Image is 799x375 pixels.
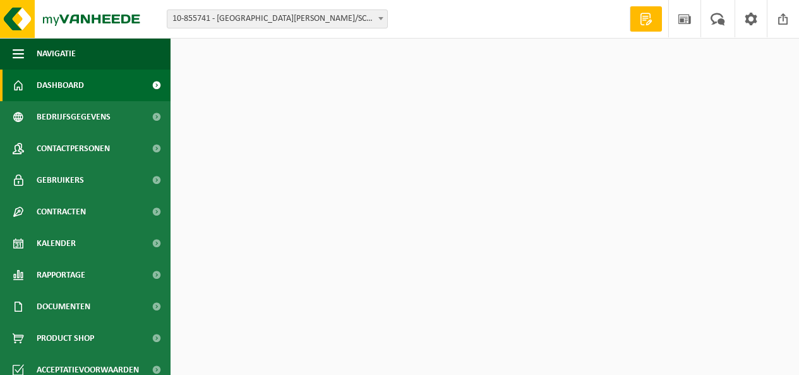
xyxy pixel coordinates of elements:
span: 10-855741 - VBS ST.MARIA OUDENHOVE/SCHOLENGROEP ST.FRANCISCUS - ZOTTEGEM [167,10,387,28]
span: Rapportage [37,259,85,291]
span: Bedrijfsgegevens [37,101,111,133]
span: Kalender [37,228,76,259]
span: Contactpersonen [37,133,110,164]
span: Dashboard [37,70,84,101]
span: Product Shop [37,323,94,354]
span: Navigatie [37,38,76,70]
span: Contracten [37,196,86,228]
span: Documenten [37,291,90,323]
span: 10-855741 - VBS ST.MARIA OUDENHOVE/SCHOLENGROEP ST.FRANCISCUS - ZOTTEGEM [167,9,388,28]
span: Gebruikers [37,164,84,196]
